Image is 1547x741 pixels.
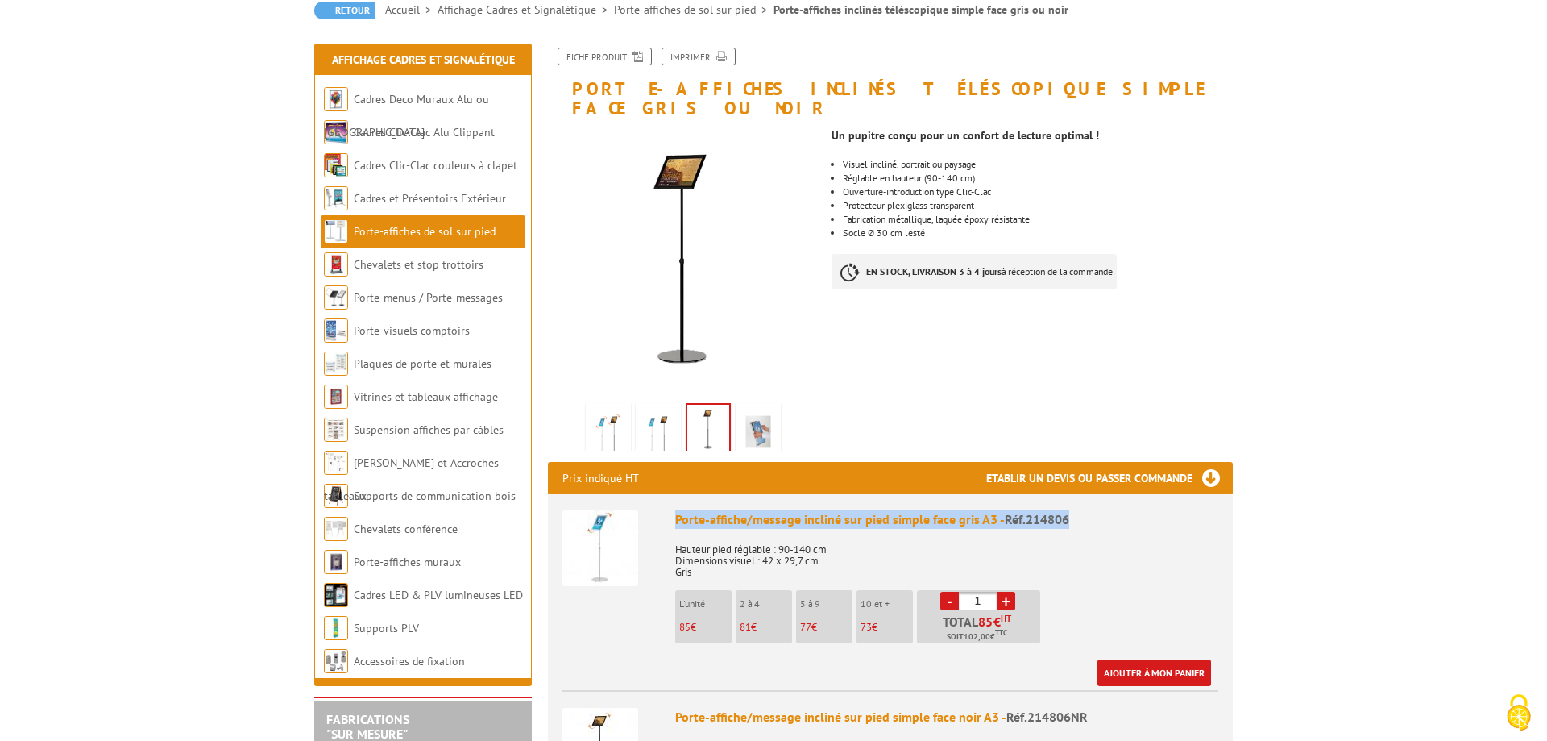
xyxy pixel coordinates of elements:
img: 214805_porte_affiches_messages_sur_pieds_a4_a3_simple_face.jpg [589,406,628,456]
a: Affichage Cadres et Signalétique [332,52,515,67]
li: Réglable en hauteur (90-140 cm) [843,173,1233,183]
a: Vitrines et tableaux affichage [354,389,498,404]
img: Cadres LED & PLV lumineuses LED [324,583,348,607]
a: Porte-affiches muraux [354,555,461,569]
p: € [861,622,913,633]
a: Accueil [385,2,438,17]
span: Réf.214806NR [1006,709,1088,725]
span: 85 [679,620,691,634]
a: Ajouter à mon panier [1097,660,1211,686]
img: Cadres Deco Muraux Alu ou Bois [324,87,348,111]
strong: EN STOCK, LIVRAISON 3 à 4 jours [866,265,1002,277]
a: Imprimer [662,48,736,65]
img: Porte-menus / Porte-messages [324,285,348,310]
a: Supports PLV [354,621,419,635]
a: Porte-menus / Porte-messages [354,290,503,305]
img: Plaques de porte et murales [324,352,348,376]
img: Suspension affiches par câbles [324,418,348,442]
a: Supports de communication bois [354,489,516,503]
span: 81 [740,620,751,634]
span: 73 [861,620,872,634]
li: Fabrication métallique, laquée époxy résistante [843,214,1233,224]
p: L'unité [679,598,732,610]
button: Cookies (fenêtre modale) [1491,686,1547,741]
a: [PERSON_NAME] et Accroches tableaux [324,456,499,503]
li: Porte-affiches inclinés téléscopique simple face gris ou noir [773,2,1068,18]
a: Porte-visuels comptoirs [354,323,470,338]
img: Vitrines et tableaux affichage [324,385,348,409]
p: € [800,622,852,633]
span: 85 [978,615,993,628]
div: Porte-affiche/message incliné sur pied simple face noir A3 - [675,708,1218,726]
a: Cadres LED & PLV lumineuses LED [354,588,523,602]
img: Porte-visuels comptoirs [324,318,348,343]
p: 2 à 4 [740,598,792,610]
img: porte_affiches_messages_sur_pieds_a4_a3_simple_face_economiques_noir.jpg [548,126,819,398]
sup: HT [1001,613,1011,624]
img: Porte-affiche/message incliné sur pied simple face gris A3 [562,510,638,586]
img: porte_affiches_messages_sur_pieds_a4_a3_simple_face.jpg [639,406,678,456]
h3: Etablir un devis ou passer commande [986,462,1233,494]
span: Soit € [947,631,1007,643]
li: Protecteur plexiglass transparent [843,201,1233,210]
p: Prix indiqué HT [562,462,639,494]
a: Porte-affiches de sol sur pied [614,2,773,17]
img: Chevalets et stop trottoirs [324,252,348,277]
div: Porte-affiche/message incliné sur pied simple face gris A3 - [675,510,1218,529]
span: 102,00 [964,631,990,643]
img: Accessoires de fixation [324,649,348,673]
span: 77 [800,620,811,634]
a: - [940,592,959,610]
p: Hauteur pied réglable : 90-140 cm Dimensions visuel : 42 x 29,7 cm Gris [675,533,1218,578]
p: € [740,622,792,633]
img: porte_affiches_messages_sur_pieds_a4_a3_simple_face_economiques_noir.jpg [687,405,729,455]
img: Porte-affiches de sol sur pied [324,219,348,244]
span: Réf.214806 [1005,511,1069,527]
p: 5 à 9 [800,598,852,610]
p: 10 et + [861,598,913,610]
a: Cadres Clic-Clac Alu Clippant [354,125,495,139]
a: Suspension affiches par câbles [354,423,504,437]
img: Cookies (fenêtre modale) [1499,693,1539,733]
a: Cadres Clic-Clac couleurs à clapet [354,158,517,173]
a: Plaques de porte et murales [354,356,491,371]
td: Un pupitre conçu pour un confort de lecture optimal ! [832,127,1206,144]
a: Cadres Deco Muraux Alu ou [GEOGRAPHIC_DATA] [324,92,489,139]
a: Retour [314,2,375,19]
img: Cimaises et Accroches tableaux [324,451,348,475]
a: Cadres et Présentoirs Extérieur [354,191,506,206]
a: Accessoires de fixation [354,654,465,668]
p: Total [921,615,1040,643]
a: + [997,592,1015,610]
h1: Porte-affiches inclinés téléscopique simple face gris ou noir [536,48,1245,118]
img: Chevalets conférence [324,517,348,541]
img: Cadres et Présentoirs Extérieur [324,186,348,210]
sup: TTC [995,628,1007,637]
img: porte_affiches_messages_sur_pieds_a4_a3_simple_face_economiques_alu_2.jpg [739,406,778,456]
a: Chevalets conférence [354,522,458,536]
span: € [993,615,1001,628]
div: Ouverture-introduction type Clic-Clac [843,187,1233,197]
img: Cadres Clic-Clac couleurs à clapet [324,153,348,177]
a: Chevalets et stop trottoirs [354,257,483,272]
p: à réception de la commande [832,254,1117,289]
img: Porte-affiches muraux [324,550,348,574]
a: Affichage Cadres et Signalétique [438,2,614,17]
li: Visuel incliné, portrait ou paysage [843,160,1233,169]
li: Socle Ø 30 cm lesté [843,228,1233,238]
a: Porte-affiches de sol sur pied [354,224,496,239]
img: Supports PLV [324,616,348,640]
p: € [679,622,732,633]
a: Fiche produit [558,48,652,65]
